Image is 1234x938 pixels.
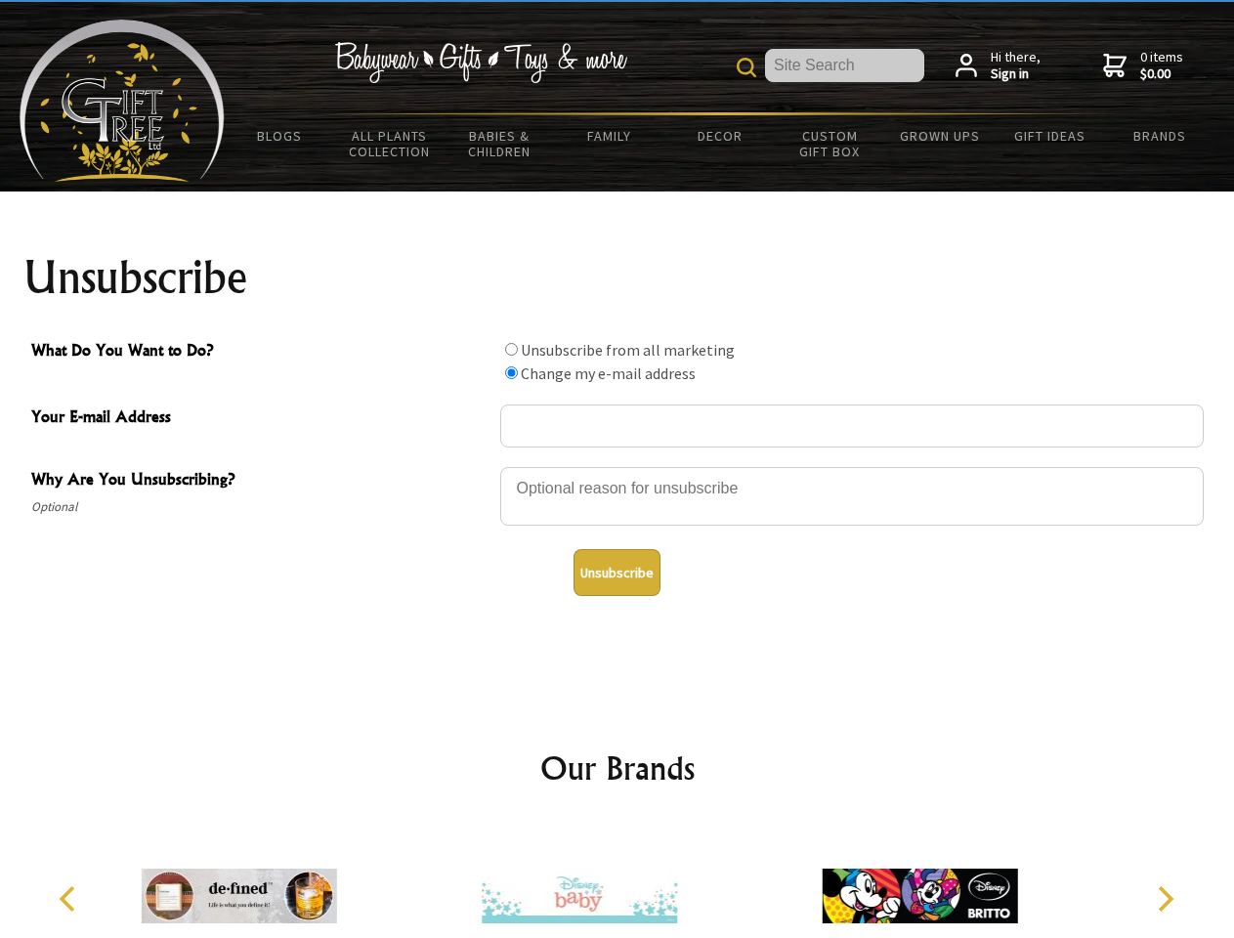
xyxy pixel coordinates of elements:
[775,115,885,172] a: Custom Gift Box
[765,49,924,82] input: Site Search
[1103,49,1183,83] a: 0 items$0.00
[995,115,1105,156] a: Gift Ideas
[39,745,1196,791] h2: Our Brands
[1143,877,1186,920] button: Next
[31,405,490,433] span: Your E-mail Address
[505,366,518,379] input: What Do You Want to Do?
[500,405,1204,448] input: Your E-mail Address
[445,115,555,172] a: Babies & Children
[956,49,1041,83] a: Hi there,Sign in
[1140,65,1183,83] strong: $0.00
[31,467,490,495] span: Why Are You Unsubscribing?
[31,495,490,519] span: Optional
[574,549,660,596] button: Unsubscribe
[23,254,1212,301] h1: Unsubscribe
[991,49,1041,83] span: Hi there,
[335,115,446,172] a: All Plants Collection
[500,467,1204,526] textarea: Why Are You Unsubscribing?
[505,343,518,356] input: What Do You Want to Do?
[225,115,335,156] a: BLOGS
[31,338,490,366] span: What Do You Want to Do?
[884,115,995,156] a: Grown Ups
[334,42,627,83] img: Babywear - Gifts - Toys & more
[737,58,756,77] img: product search
[20,20,225,182] img: Babyware - Gifts - Toys and more...
[555,115,665,156] a: Family
[521,340,735,360] label: Unsubscribe from all marketing
[991,65,1041,83] strong: Sign in
[521,363,696,383] label: Change my e-mail address
[1140,48,1183,83] span: 0 items
[1105,115,1215,156] a: Brands
[664,115,775,156] a: Decor
[49,877,92,920] button: Previous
